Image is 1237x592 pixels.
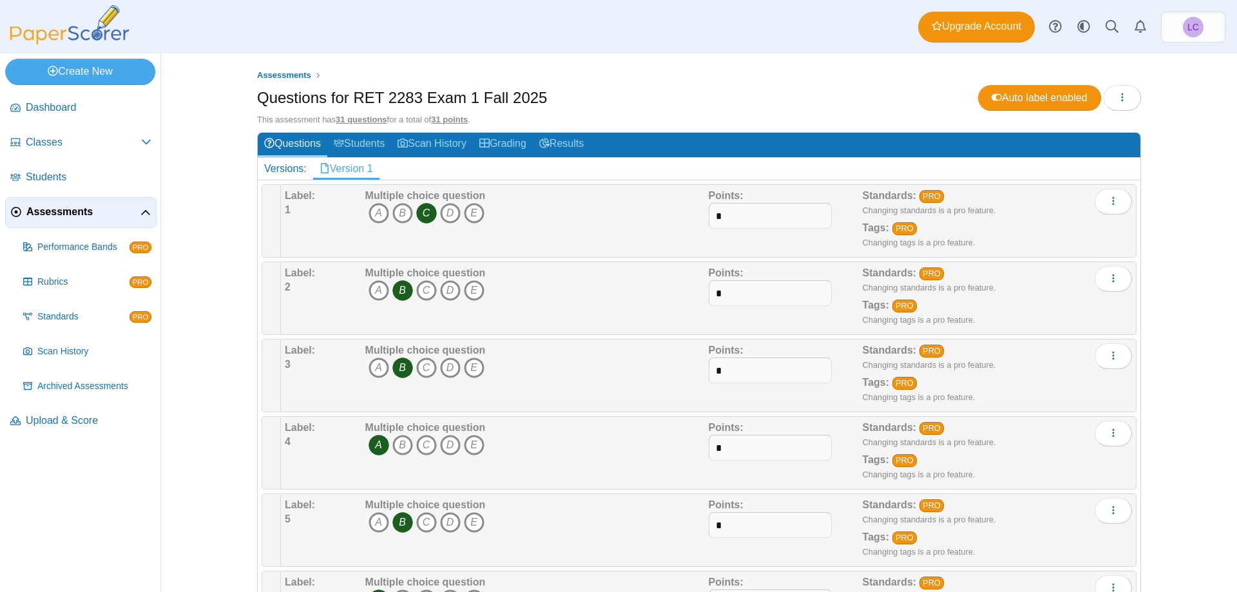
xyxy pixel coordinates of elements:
a: Version 1 [313,158,379,180]
a: Scan History [391,133,473,157]
a: PRO [919,499,945,512]
a: Leah Carlson [1161,12,1225,43]
button: More options [1095,498,1132,524]
a: PRO [919,345,945,358]
span: Archived Assessments [37,380,151,393]
button: More options [1095,189,1132,215]
i: E [464,280,484,301]
a: PRO [892,300,917,312]
b: Tags: [863,222,889,233]
a: Scan History [18,336,157,367]
i: D [440,435,461,455]
b: Points: [709,499,743,510]
a: Alerts [1126,13,1155,41]
small: Changing standards is a pro feature. [863,205,996,215]
span: Classes [26,135,141,149]
small: Changing tags is a pro feature. [863,470,975,479]
b: 3 [285,359,291,370]
a: PaperScorer [5,35,134,46]
a: Dashboard [5,93,157,124]
a: Grading [473,133,533,157]
b: Points: [709,422,743,433]
b: Label: [285,577,315,587]
b: Multiple choice question [365,577,486,587]
b: Multiple choice question [365,267,486,278]
a: PRO [892,454,917,467]
i: A [369,358,389,378]
b: Multiple choice question [365,190,486,201]
a: Performance Bands PRO [18,232,157,263]
a: Create New [5,59,155,84]
b: Label: [285,190,315,201]
i: C [416,280,437,301]
i: E [464,435,484,455]
i: B [392,358,413,378]
b: Tags: [863,300,889,310]
small: Changing tags is a pro feature. [863,392,975,402]
i: D [440,358,461,378]
span: Upgrade Account [932,19,1021,33]
span: Auto label enabled [992,92,1088,103]
b: Multiple choice question [365,499,486,510]
span: Assessments [26,205,140,219]
small: Changing standards is a pro feature. [863,437,996,447]
b: Standards: [863,267,917,278]
b: 1 [285,204,291,215]
a: Questions [258,133,327,157]
b: Standards: [863,499,917,510]
b: Label: [285,345,315,356]
i: A [369,512,389,533]
span: Scan History [37,345,151,358]
a: Students [327,133,391,157]
small: Changing tags is a pro feature. [863,547,975,557]
b: Points: [709,577,743,587]
a: PRO [919,422,945,435]
u: 31 points [431,115,468,124]
i: D [440,512,461,533]
a: Rubrics PRO [18,267,157,298]
i: B [392,280,413,301]
span: Assessments [257,70,311,80]
img: PaperScorer [5,5,134,44]
i: A [369,203,389,224]
a: Standards PRO [18,301,157,332]
span: Dashboard [26,100,151,115]
b: Multiple choice question [365,345,486,356]
small: Changing standards is a pro feature. [863,360,996,370]
div: Versions: [258,158,313,180]
a: PRO [892,377,917,390]
a: Results [533,133,590,157]
a: PRO [919,190,945,203]
span: Leah Carlson [1187,23,1199,32]
b: Label: [285,499,315,510]
i: A [369,280,389,301]
i: E [464,358,484,378]
b: Tags: [863,531,889,542]
b: 2 [285,282,291,292]
a: Auto label enabled [978,85,1101,111]
span: Performance Bands [37,241,129,254]
small: Changing tags is a pro feature. [863,315,975,325]
i: D [440,203,461,224]
div: This assessment has for a total of . [257,114,1141,126]
b: Points: [709,345,743,356]
span: Upload & Score [26,414,151,428]
small: Changing standards is a pro feature. [863,515,996,524]
b: Label: [285,422,315,433]
i: C [416,203,437,224]
span: Standards [37,310,129,323]
button: More options [1095,421,1132,446]
b: Tags: [863,377,889,388]
button: More options [1095,343,1132,369]
i: C [416,435,437,455]
a: Upgrade Account [918,12,1035,43]
h1: Questions for RET 2283 Exam 1 Fall 2025 [257,87,547,109]
small: Changing standards is a pro feature. [863,283,996,292]
span: Rubrics [37,276,129,289]
i: E [464,203,484,224]
a: Classes [5,128,157,158]
b: Points: [709,190,743,201]
b: 4 [285,436,291,447]
b: Standards: [863,422,917,433]
button: More options [1095,266,1132,292]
